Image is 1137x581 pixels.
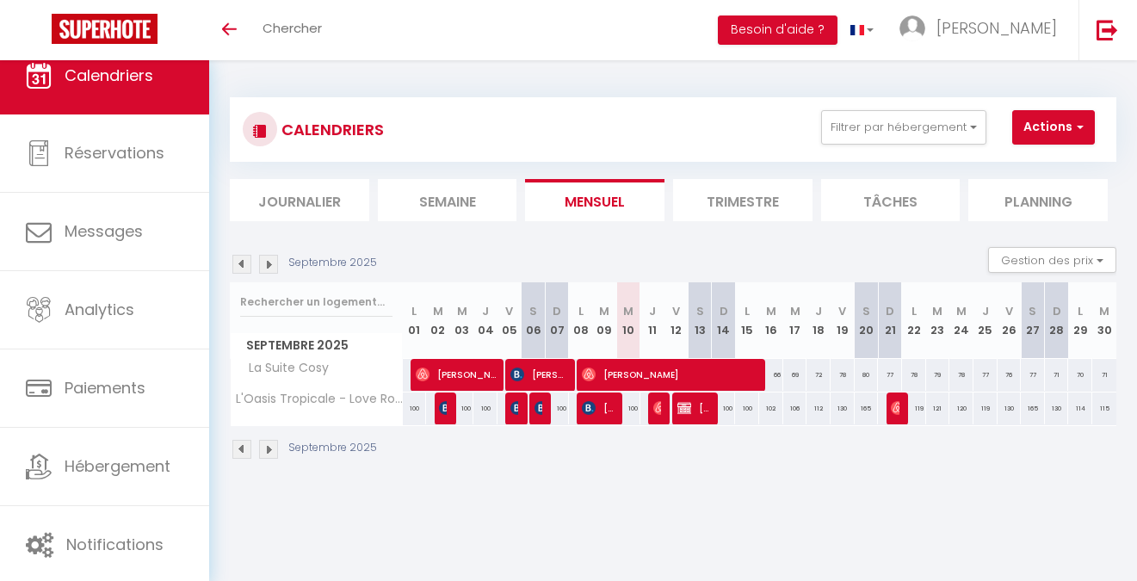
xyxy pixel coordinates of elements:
[411,303,417,319] abbr: L
[545,282,569,359] th: 07
[65,142,164,164] span: Réservations
[672,303,680,319] abbr: V
[759,359,783,391] div: 66
[783,359,807,391] div: 69
[899,15,925,41] img: ...
[433,303,443,319] abbr: M
[1068,359,1092,391] div: 70
[806,282,831,359] th: 18
[878,359,902,391] div: 77
[855,282,879,359] th: 20
[599,303,609,319] abbr: M
[1092,282,1116,359] th: 30
[640,282,664,359] th: 11
[450,392,474,424] div: 100
[1045,282,1069,359] th: 28
[821,179,961,221] li: Tâches
[911,303,917,319] abbr: L
[473,392,497,424] div: 100
[1021,282,1045,359] th: 27
[1068,392,1092,424] div: 114
[855,392,879,424] div: 165
[582,358,758,391] span: [PERSON_NAME]
[998,392,1022,424] div: 130
[831,359,855,391] div: 78
[712,392,736,424] div: 100
[973,359,998,391] div: 77
[277,110,384,149] h3: CALENDRIERS
[1045,392,1069,424] div: 130
[821,110,986,145] button: Filtrer par hébergement
[505,303,513,319] abbr: V
[862,303,870,319] abbr: S
[712,282,736,359] th: 14
[522,282,546,359] th: 06
[902,359,926,391] div: 78
[545,392,569,424] div: 100
[65,299,134,320] span: Analytics
[718,15,837,45] button: Besoin d'aide ?
[593,282,617,359] th: 09
[949,359,973,391] div: 78
[1078,303,1083,319] abbr: L
[233,359,333,378] span: La Suite Cosy
[688,282,712,359] th: 13
[973,282,998,359] th: 25
[956,303,967,319] abbr: M
[288,255,377,271] p: Septembre 2025
[735,392,759,424] div: 100
[926,392,950,424] div: 121
[616,392,640,424] div: 100
[450,282,474,359] th: 03
[968,179,1108,221] li: Planning
[735,282,759,359] th: 15
[902,282,926,359] th: 22
[457,303,467,319] abbr: M
[1092,359,1116,391] div: 71
[696,303,704,319] abbr: S
[973,392,998,424] div: 119
[52,14,158,44] img: Super Booking
[569,282,593,359] th: 08
[473,282,497,359] th: 04
[535,392,542,424] span: [PERSON_NAME]
[288,440,377,456] p: Septembre 2025
[806,359,831,391] div: 72
[403,392,427,424] div: 100
[673,179,813,221] li: Trimestre
[65,220,143,242] span: Messages
[783,282,807,359] th: 17
[998,282,1022,359] th: 26
[932,303,942,319] abbr: M
[759,392,783,424] div: 102
[745,303,750,319] abbr: L
[891,392,899,424] span: [PERSON_NAME]
[806,392,831,424] div: 112
[886,303,894,319] abbr: D
[1097,19,1118,40] img: logout
[759,282,783,359] th: 16
[653,392,661,424] span: [PERSON_NAME]
[649,303,656,319] abbr: J
[66,534,164,555] span: Notifications
[949,282,973,359] th: 24
[878,282,902,359] th: 21
[482,303,489,319] abbr: J
[1099,303,1109,319] abbr: M
[831,392,855,424] div: 130
[623,303,633,319] abbr: M
[578,303,584,319] abbr: L
[1068,282,1092,359] th: 29
[582,392,614,424] span: [PERSON_NAME]
[926,282,950,359] th: 23
[233,392,405,405] span: L'Oasis Tropicale - Love Room
[231,333,402,358] span: Septembre 2025
[65,455,170,477] span: Hébergement
[790,303,800,319] abbr: M
[263,19,322,37] span: Chercher
[664,282,689,359] th: 12
[240,287,392,318] input: Rechercher un logement...
[720,303,728,319] abbr: D
[831,282,855,359] th: 19
[1029,303,1036,319] abbr: S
